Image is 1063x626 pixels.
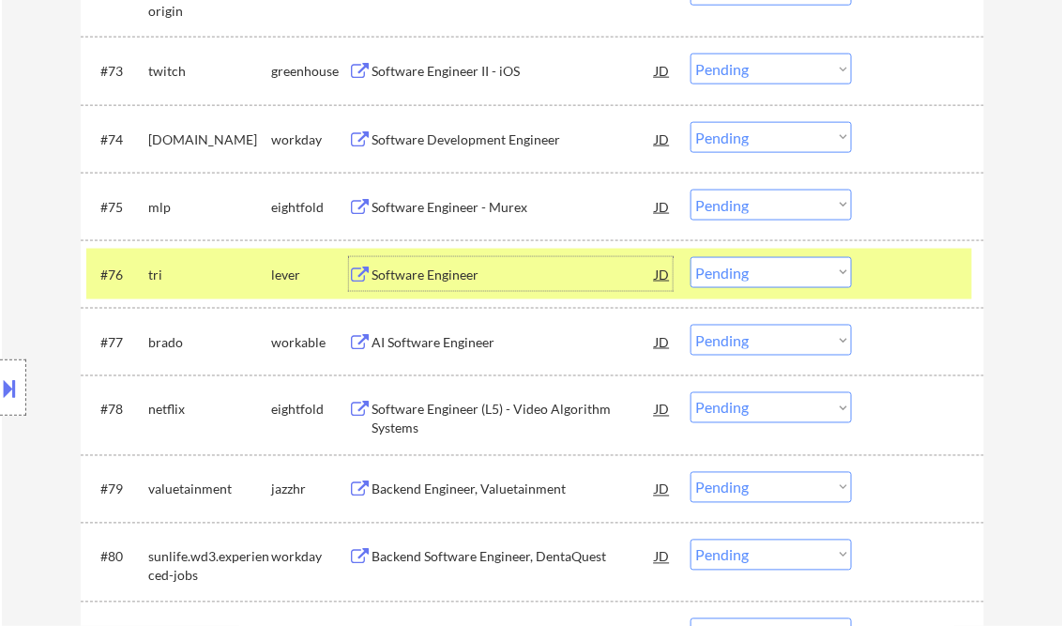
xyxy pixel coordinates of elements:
div: JD [654,325,673,359]
div: Software Engineer (L5) - Video Algorithm Systems [372,401,656,437]
div: #73 [101,62,134,81]
div: Software Engineer II - iOS [372,62,656,81]
div: twitch [149,62,272,81]
div: JD [654,392,673,426]
div: JD [654,53,673,87]
div: JD [654,190,673,223]
div: JD [654,257,673,291]
div: Software Engineer [372,266,656,284]
div: Software Engineer - Murex [372,198,656,217]
div: JD [654,472,673,506]
div: Software Development Engineer [372,130,656,149]
div: JD [654,540,673,573]
div: JD [654,122,673,156]
div: Backend Engineer, Valuetainment [372,481,656,499]
div: greenhouse [272,62,349,81]
div: Backend Software Engineer, DentaQuest [372,548,656,567]
div: AI Software Engineer [372,333,656,352]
